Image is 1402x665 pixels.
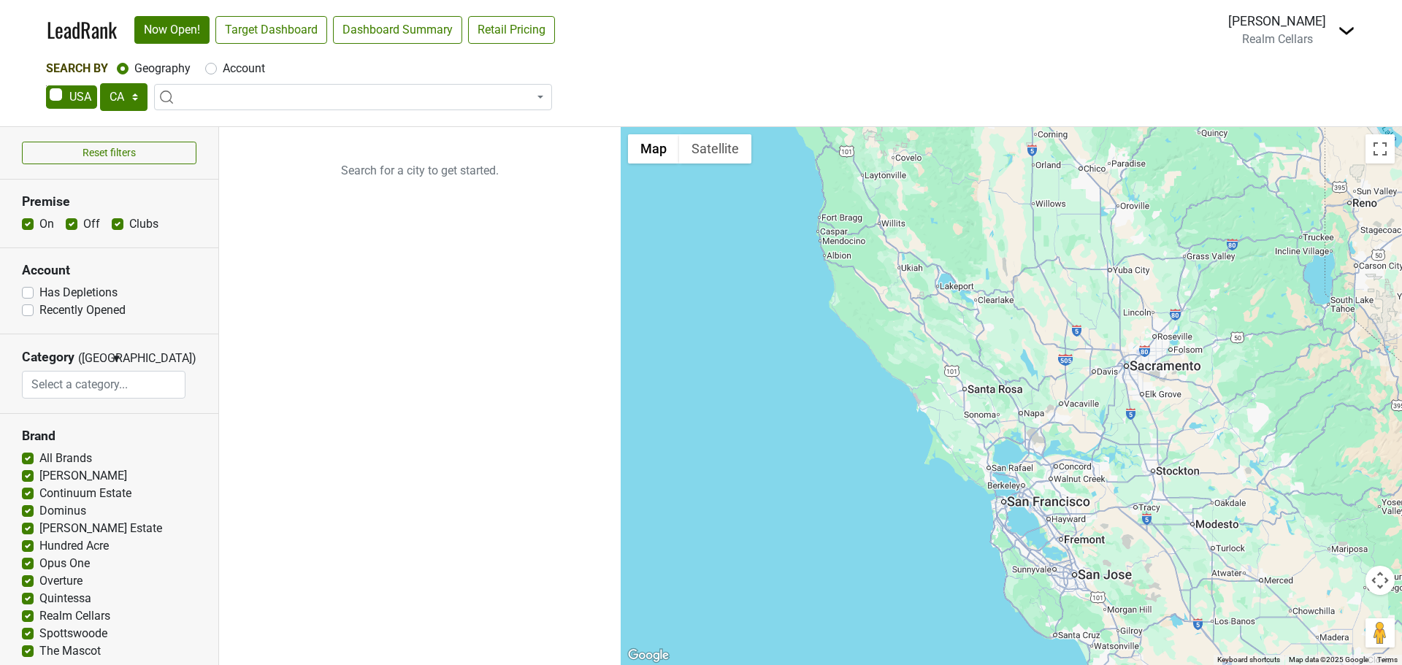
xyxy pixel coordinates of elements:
[333,16,462,44] a: Dashboard Summary
[46,61,108,75] span: Search By
[215,16,327,44] a: Target Dashboard
[39,555,90,572] label: Opus One
[39,572,83,590] label: Overture
[624,646,673,665] img: Google
[39,467,127,485] label: [PERSON_NAME]
[1289,656,1368,664] span: Map data ©2025 Google
[1377,656,1398,664] a: Terms (opens in new tab)
[39,301,126,319] label: Recently Opened
[1365,566,1395,595] button: Map camera controls
[679,134,751,164] button: Show satellite imagery
[83,215,100,233] label: Off
[23,371,185,399] input: Select a category...
[39,537,109,555] label: Hundred Acre
[22,194,196,210] h3: Premise
[39,607,110,625] label: Realm Cellars
[22,428,196,444] h3: Brand
[39,450,92,467] label: All Brands
[134,60,191,77] label: Geography
[111,352,122,365] span: ▼
[78,350,107,371] span: ([GEOGRAPHIC_DATA])
[219,127,621,215] p: Search for a city to get started.
[39,590,91,607] label: Quintessa
[39,520,162,537] label: [PERSON_NAME] Estate
[624,646,673,665] a: Open this area in Google Maps (opens a new window)
[1228,12,1326,31] div: [PERSON_NAME]
[22,350,74,365] h3: Category
[39,642,101,660] label: The Mascot
[47,15,117,45] a: LeadRank
[1365,134,1395,164] button: Toggle fullscreen view
[39,625,107,642] label: Spottswoode
[223,60,265,77] label: Account
[22,263,196,278] h3: Account
[1365,618,1395,647] button: Drag Pegman onto the map to open Street View
[468,16,555,44] a: Retail Pricing
[1217,655,1280,665] button: Keyboard shortcuts
[1338,22,1355,39] img: Dropdown Menu
[39,502,86,520] label: Dominus
[129,215,158,233] label: Clubs
[39,485,131,502] label: Continuum Estate
[22,142,196,164] button: Reset filters
[39,284,118,301] label: Has Depletions
[1242,32,1313,46] span: Realm Cellars
[39,215,54,233] label: On
[134,16,210,44] a: Now Open!
[628,134,679,164] button: Show street map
